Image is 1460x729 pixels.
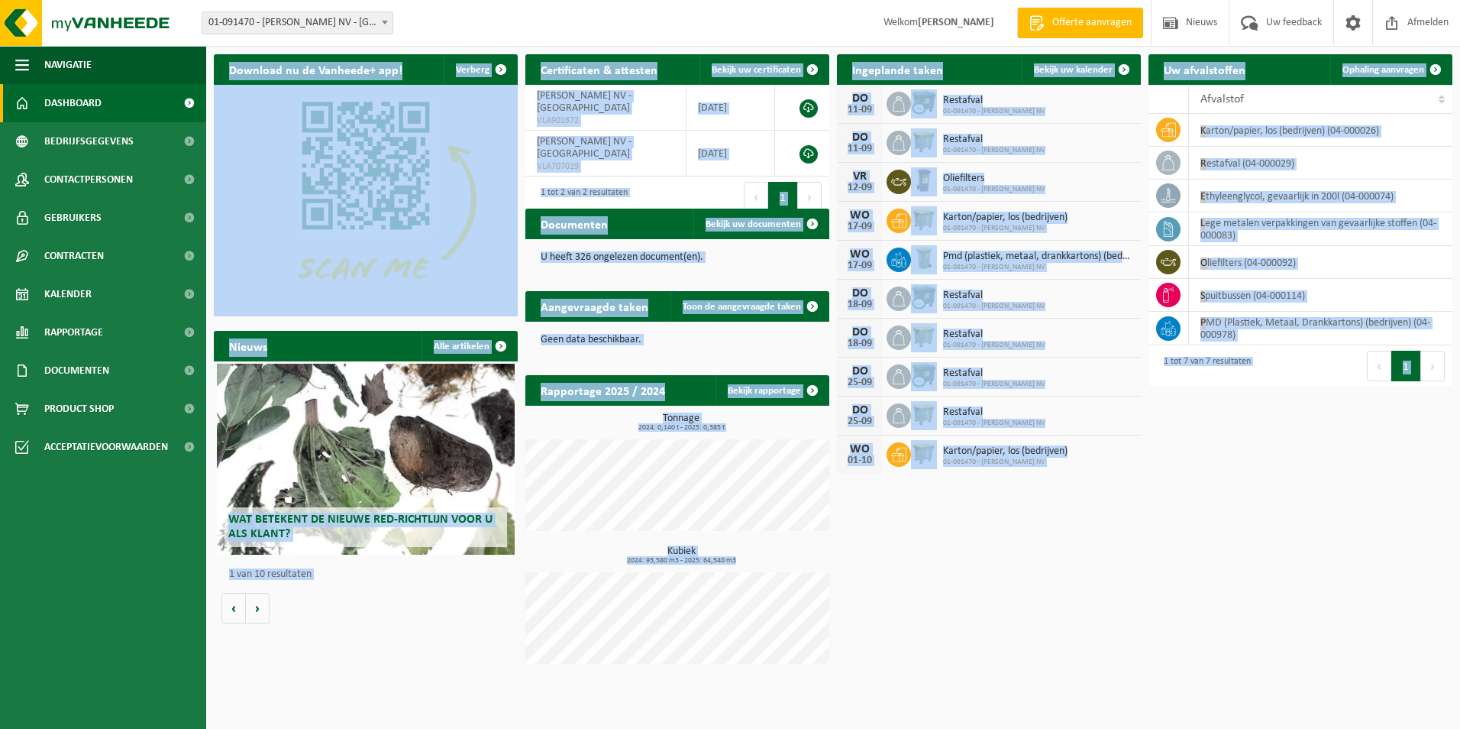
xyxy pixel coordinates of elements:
[768,182,798,212] button: 1
[202,12,392,34] span: 01-091470 - MYLLE H. NV - BELLEGEM
[845,287,875,300] div: DO
[845,377,875,388] div: 25-09
[1330,54,1451,85] a: Ophaling aanvragen
[1200,93,1244,105] span: Afvalstof
[214,331,283,361] h2: Nieuws
[911,323,937,349] img: WB-1100-HPE-GN-50
[44,352,109,390] span: Documenten
[911,440,937,466] img: WB-1100-HPE-GN-50
[537,136,631,160] span: [PERSON_NAME] NV - [GEOGRAPHIC_DATA]
[845,92,875,105] div: DO
[537,160,674,173] span: VLA707019
[1189,246,1452,279] td: oliefilters (04-000092)
[525,291,664,321] h2: Aangevraagde taken
[943,95,1045,107] span: Restafval
[911,89,937,115] img: WB-1100-CU
[1189,147,1452,180] td: restafval (04-000029)
[1391,351,1421,381] button: 1
[456,65,489,75] span: Verberg
[943,302,1045,311] span: 01-091470 - [PERSON_NAME] NV
[845,443,875,455] div: WO
[744,182,768,212] button: Previous
[533,546,829,565] h3: Kubiek
[537,90,631,114] span: [PERSON_NAME] NV - [GEOGRAPHIC_DATA]
[670,291,828,322] a: Toon de aangevraagde taken
[845,131,875,144] div: DO
[943,446,1068,458] span: Karton/papier, los (bedrijven)
[943,407,1045,419] span: Restafval
[537,115,674,127] span: VLA901672
[943,173,1045,185] span: Oliefilters
[44,84,102,122] span: Dashboard
[845,365,875,377] div: DO
[943,419,1045,428] span: 01-091470 - [PERSON_NAME] NV
[943,212,1068,224] span: Karton/papier, los (bedrijven)
[1156,349,1251,383] div: 1 tot 7 van 7 resultaten
[943,185,1045,194] span: 01-091470 - [PERSON_NAME] NV
[911,401,937,427] img: WB-1100-HPE-GN-50
[229,569,510,580] p: 1 van 10 resultaten
[44,237,104,275] span: Contracten
[44,199,102,237] span: Gebruikers
[217,364,515,555] a: Wat betekent de nieuwe RED-richtlijn voor u als klant?
[845,170,875,183] div: VR
[943,224,1068,233] span: 01-091470 - [PERSON_NAME] NV
[943,263,1133,272] span: 01-091470 - [PERSON_NAME] NV
[44,160,133,199] span: Contactpersonen
[845,209,875,222] div: WO
[798,182,822,212] button: Next
[943,380,1045,389] span: 01-091470 - [PERSON_NAME] NV
[845,144,875,154] div: 11-09
[693,209,828,239] a: Bekijk uw documenten
[1048,15,1135,31] span: Offerte aanvragen
[712,65,801,75] span: Bekijk uw certificaten
[525,209,623,238] h2: Documenten
[1189,212,1452,246] td: lege metalen verpakkingen van gevaarlijke stoffen (04-000083)
[845,183,875,193] div: 12-09
[683,302,801,312] span: Toon de aangevraagde taken
[44,313,103,352] span: Rapportage
[911,206,937,232] img: WB-1100-HPE-GN-50
[1022,54,1139,85] a: Bekijk uw kalender
[533,424,829,432] span: 2024: 0,140 t - 2025: 0,385 t
[943,458,1068,467] span: 01-091470 - [PERSON_NAME] NV
[911,284,937,310] img: WB-1100-CU
[541,335,814,345] p: Geen data beschikbaar.
[943,251,1133,263] span: Pmd (plastiek, metaal, drankkartons) (bedrijven)
[911,362,937,388] img: WB-1100-CU
[943,329,1045,341] span: Restafval
[715,375,828,406] a: Bekijk rapportage
[918,17,994,28] strong: [PERSON_NAME]
[845,404,875,416] div: DO
[214,54,418,84] h2: Download nu de Vanheede+ app!
[943,290,1045,302] span: Restafval
[845,455,875,466] div: 01-10
[525,375,680,405] h2: Rapportage 2025 / 2024
[44,122,134,160] span: Bedrijfsgegevens
[911,245,937,271] img: WB-0240-HPE-GN-50
[246,593,270,624] button: Volgende
[943,107,1045,116] span: 01-091470 - [PERSON_NAME] NV
[1189,279,1452,312] td: spuitbussen (04-000114)
[845,416,875,427] div: 25-09
[911,167,937,193] img: WB-0240-HPE-BK-01
[214,85,518,313] img: Download de VHEPlus App
[1421,351,1445,381] button: Next
[1342,65,1424,75] span: Ophaling aanvragen
[845,261,875,271] div: 17-09
[943,134,1045,146] span: Restafval
[1189,180,1452,212] td: ethyleenglycol, gevaarlijk in 200l (04-000074)
[845,248,875,261] div: WO
[202,11,393,34] span: 01-091470 - MYLLE H. NV - BELLEGEM
[911,128,937,154] img: WB-1100-HPE-GN-50
[422,331,516,361] a: Alle artikelen
[1034,65,1113,75] span: Bekijk uw kalender
[44,46,92,84] span: Navigatie
[1189,114,1452,147] td: karton/papier, los (bedrijven) (04-000026)
[44,390,114,428] span: Product Shop
[837,54,958,84] h2: Ingeplande taken
[533,180,628,214] div: 1 tot 2 van 2 resultaten
[686,131,775,177] td: [DATE]
[221,593,246,624] button: Vorige
[845,105,875,115] div: 11-09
